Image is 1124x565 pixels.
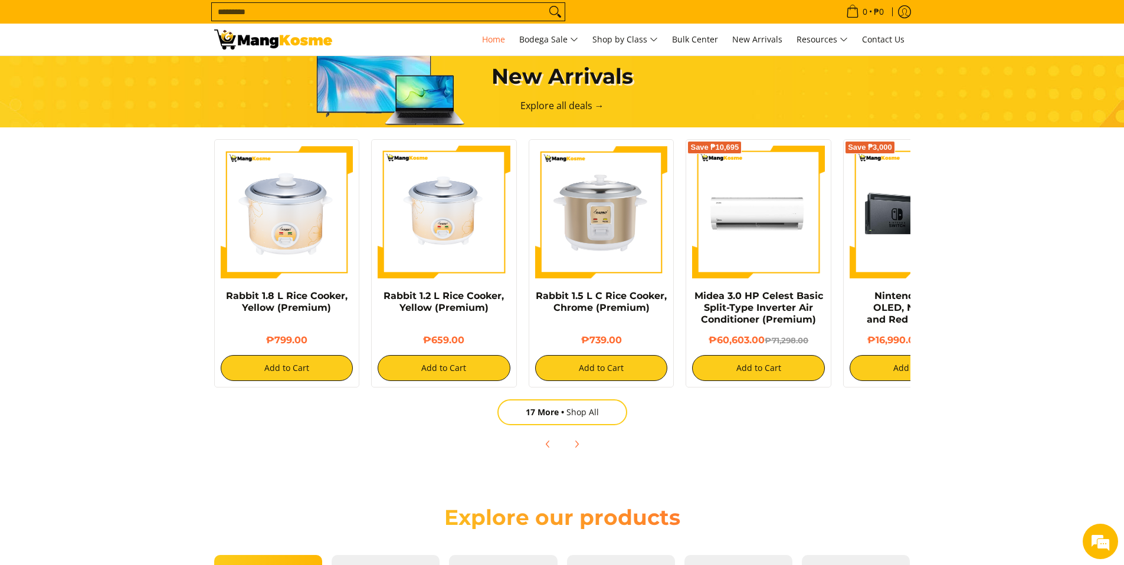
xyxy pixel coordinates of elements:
h2: Explore our products [391,504,733,531]
a: Contact Us [856,24,910,55]
button: Add to Cart [221,355,353,381]
button: Add to Cart [535,355,668,381]
img: nintendo-switch-with-joystick-and-dock-full-view-mang-kosme [850,146,982,278]
span: 17 More [526,406,566,418]
img: rabbit-1.2-liter-rice-cooker-yellow-full-view-mang-kosme [378,146,510,278]
a: Home [476,24,511,55]
h6: ₱60,603.00 [692,334,825,346]
span: Save ₱10,695 [690,144,739,151]
h6: ₱739.00 [535,334,668,346]
button: Previous [535,431,561,457]
button: Add to Cart [378,355,510,381]
span: • [843,5,887,18]
span: Shop by Class [592,32,658,47]
h6: ₱799.00 [221,334,353,346]
nav: Main Menu [344,24,910,55]
span: Contact Us [862,34,905,45]
span: Save ₱3,000 [848,144,892,151]
a: Bodega Sale [513,24,584,55]
a: Rabbit 1.2 L Rice Cooker, Yellow (Premium) [384,290,504,313]
a: 17 MoreShop All [497,399,627,425]
span: New Arrivals [732,34,782,45]
span: ₱0 [872,8,886,16]
button: Add to Cart [692,355,825,381]
button: Add to Cart [850,355,982,381]
span: Bulk Center [672,34,718,45]
img: Mang Kosme: Your Home Appliances Warehouse Sale Partner! [214,29,332,50]
img: https://mangkosme.com/products/rabbit-1-5-l-c-rice-cooker-chrome-class-a [535,146,668,278]
a: Explore all deals → [520,99,604,112]
img: Midea 3.0 HP Celest Basic Split-Type Inverter Air Conditioner (Premium) [692,146,825,278]
a: Rabbit 1.5 L C Rice Cooker, Chrome (Premium) [536,290,667,313]
span: Resources [797,32,848,47]
span: Home [482,34,505,45]
button: Next [563,431,589,457]
a: Bulk Center [666,24,724,55]
img: https://mangkosme.com/products/rabbit-1-8-l-rice-cooker-yellow-class-a [221,146,353,278]
a: Midea 3.0 HP Celest Basic Split-Type Inverter Air Conditioner (Premium) [694,290,823,325]
button: Search [546,3,565,21]
a: Nintendo Switch OLED, Neon Blue and Red (Premium) [867,290,965,325]
h6: ₱659.00 [378,334,510,346]
a: Shop by Class [586,24,664,55]
span: 0 [861,8,869,16]
a: Resources [791,24,854,55]
a: New Arrivals [726,24,788,55]
h6: ₱16,990.00 [850,334,982,346]
a: Rabbit 1.8 L Rice Cooker, Yellow (Premium) [226,290,348,313]
span: Bodega Sale [519,32,578,47]
del: ₱71,298.00 [765,336,808,345]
